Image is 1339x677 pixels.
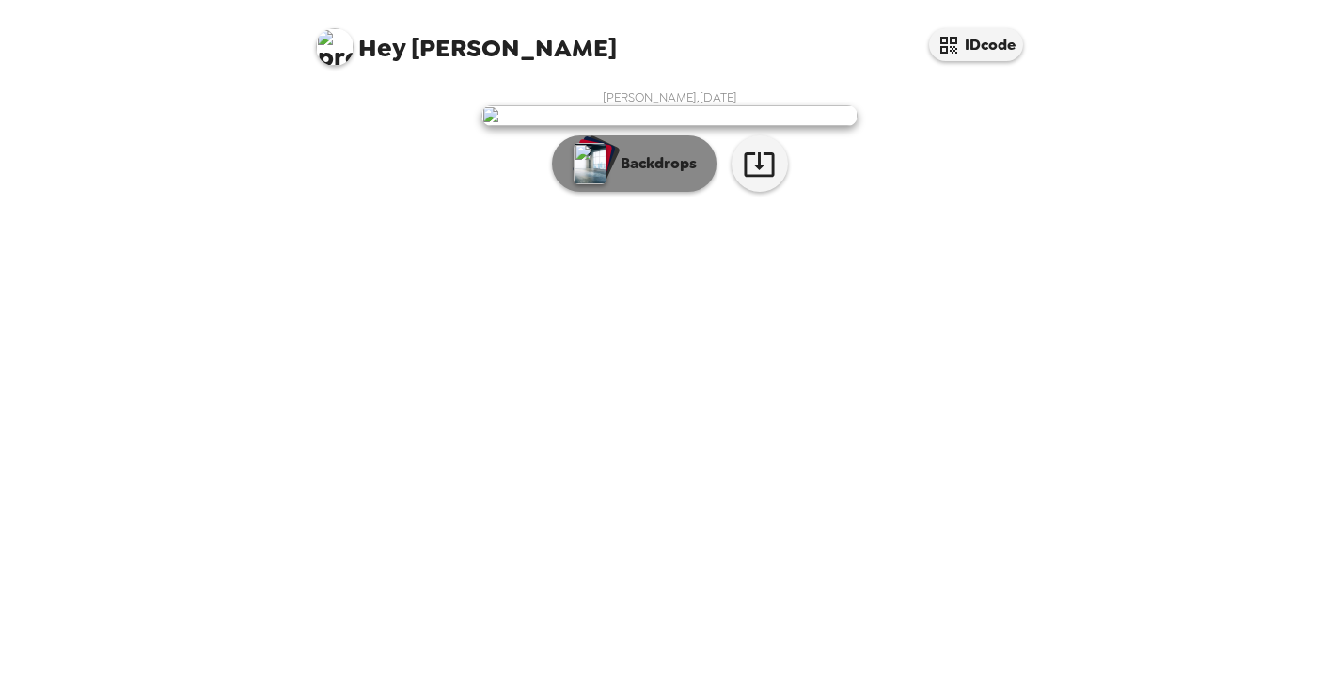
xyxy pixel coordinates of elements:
[929,28,1023,61] button: IDcode
[611,152,697,175] p: Backdrops
[552,135,717,192] button: Backdrops
[316,28,354,66] img: profile pic
[603,89,737,105] span: [PERSON_NAME] , [DATE]
[358,31,405,65] span: Hey
[481,105,858,126] img: user
[316,19,617,61] span: [PERSON_NAME]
